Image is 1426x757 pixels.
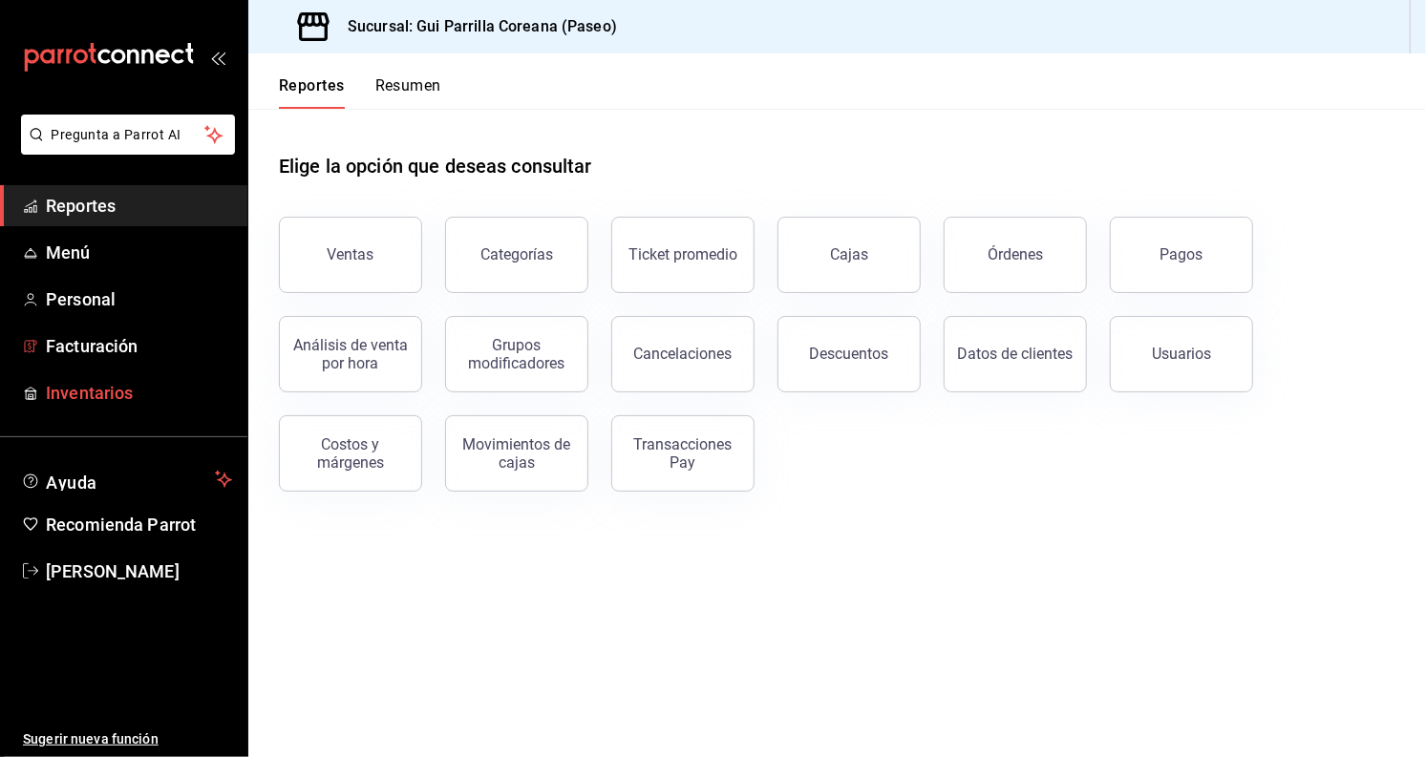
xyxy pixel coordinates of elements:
button: open_drawer_menu [210,50,225,65]
div: Movimientos de cajas [458,435,576,472]
span: Inventarios [46,380,232,406]
button: Análisis de venta por hora [279,316,422,392]
button: Cajas [777,217,921,293]
button: Pagos [1110,217,1253,293]
h3: Sucursal: Gui Parrilla Coreana (Paseo) [332,15,617,38]
div: Descuentos [810,345,889,363]
span: Ayuda [46,468,207,491]
div: Análisis de venta por hora [291,336,410,372]
span: Facturación [46,333,232,359]
div: Cajas [830,245,868,263]
div: navigation tabs [279,76,441,109]
span: Recomienda Parrot [46,512,232,537]
button: Pregunta a Parrot AI [21,115,235,155]
div: Ventas [328,245,374,263]
button: Transacciones Pay [611,415,755,492]
button: Movimientos de cajas [445,415,588,492]
div: Categorías [480,245,553,263]
span: Reportes [46,193,232,219]
span: [PERSON_NAME] [46,558,232,584]
button: Resumen [375,76,441,109]
div: Ticket promedio [628,245,737,263]
div: Pagos [1160,245,1203,263]
div: Transacciones Pay [624,435,742,472]
div: Órdenes [988,245,1043,263]
h1: Elige la opción que deseas consultar [279,152,592,180]
button: Descuentos [777,316,921,392]
span: Pregunta a Parrot AI [52,125,205,145]
button: Ventas [279,217,422,293]
button: Grupos modificadores [445,316,588,392]
div: Grupos modificadores [458,336,576,372]
span: Sugerir nueva función [23,729,232,749]
a: Pregunta a Parrot AI [13,138,235,158]
span: Menú [46,240,232,265]
button: Usuarios [1110,316,1253,392]
div: Cancelaciones [634,345,733,363]
button: Categorías [445,217,588,293]
button: Órdenes [944,217,1087,293]
button: Cancelaciones [611,316,755,392]
button: Costos y márgenes [279,415,422,492]
button: Datos de clientes [944,316,1087,392]
div: Costos y márgenes [291,435,410,472]
div: Usuarios [1152,345,1211,363]
button: Reportes [279,76,345,109]
div: Datos de clientes [958,345,1074,363]
button: Ticket promedio [611,217,755,293]
span: Personal [46,286,232,312]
